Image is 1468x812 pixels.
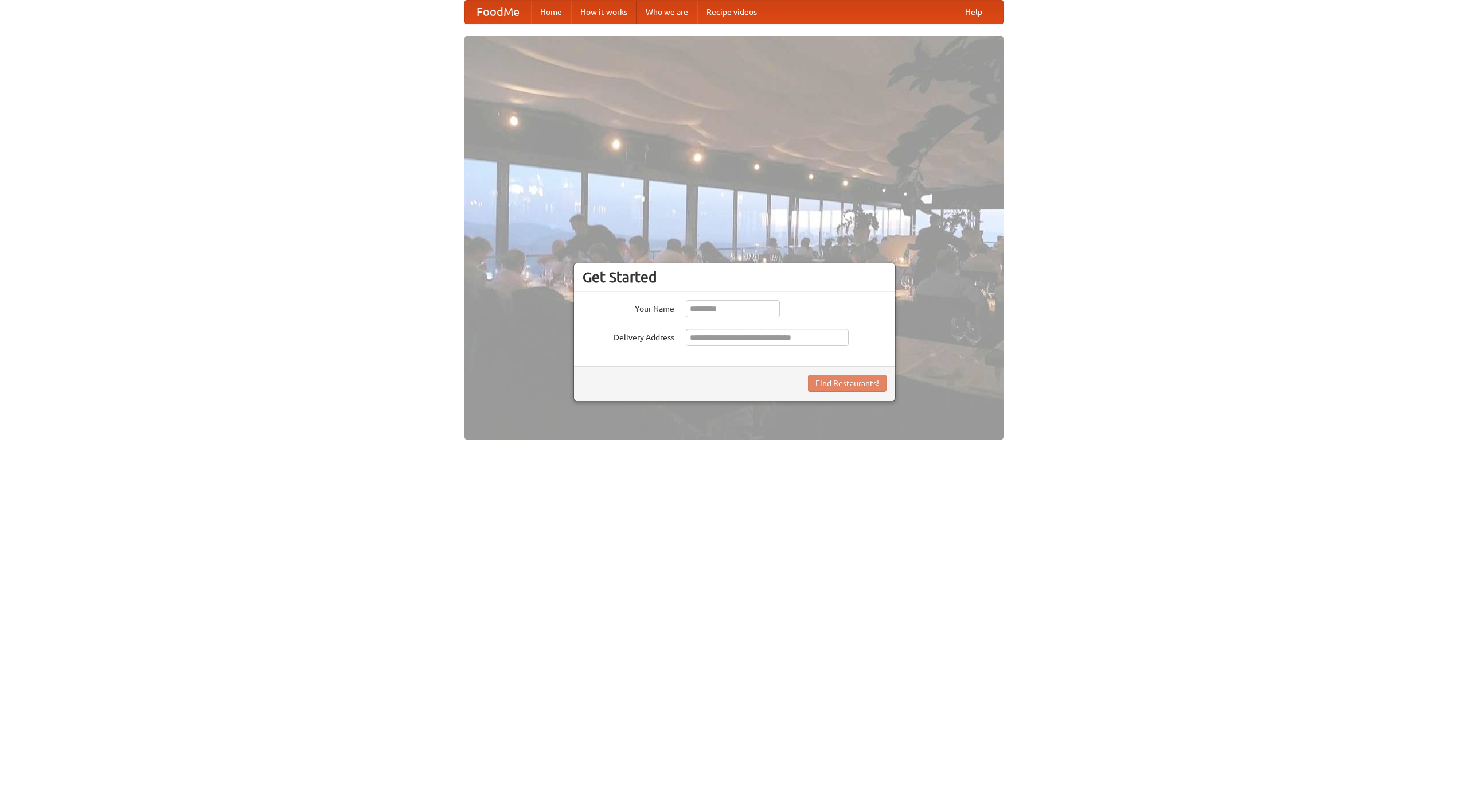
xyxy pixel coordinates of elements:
label: Delivery Address [583,329,674,343]
a: FoodMe [465,1,531,24]
a: How it works [571,1,637,24]
button: Find Restaurants! [808,375,887,392]
a: Who we are [637,1,697,24]
a: Home [531,1,571,24]
h3: Get Started [583,269,887,286]
a: Recipe videos [697,1,766,24]
label: Your Name [583,300,674,314]
a: Help [956,1,991,24]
